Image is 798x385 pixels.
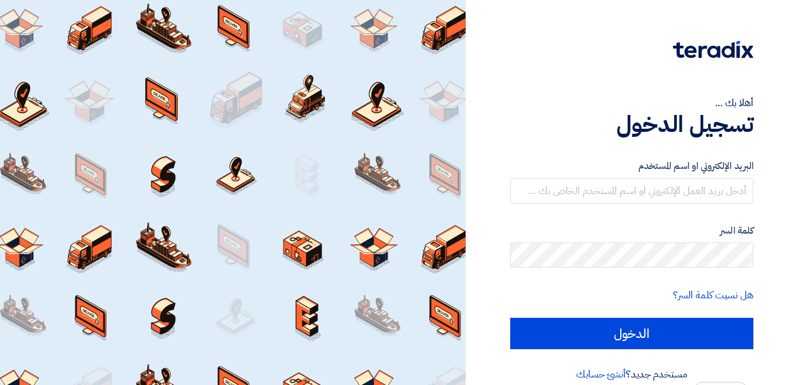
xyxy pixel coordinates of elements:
[510,367,753,382] div: مستخدم جديد؟
[673,41,753,58] img: Teradix logo
[510,178,753,203] input: أدخل بريد العمل الإلكتروني او اسم المستخدم الخاص بك ...
[510,224,753,238] label: كلمة السر
[510,318,753,349] input: الدخول
[510,95,753,111] div: أهلا بك ...
[510,159,753,173] label: البريد الإلكتروني او اسم المستخدم
[673,288,753,303] a: هل نسيت كلمة السر؟
[576,367,626,382] a: أنشئ حسابك
[510,111,753,138] h1: تسجيل الدخول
